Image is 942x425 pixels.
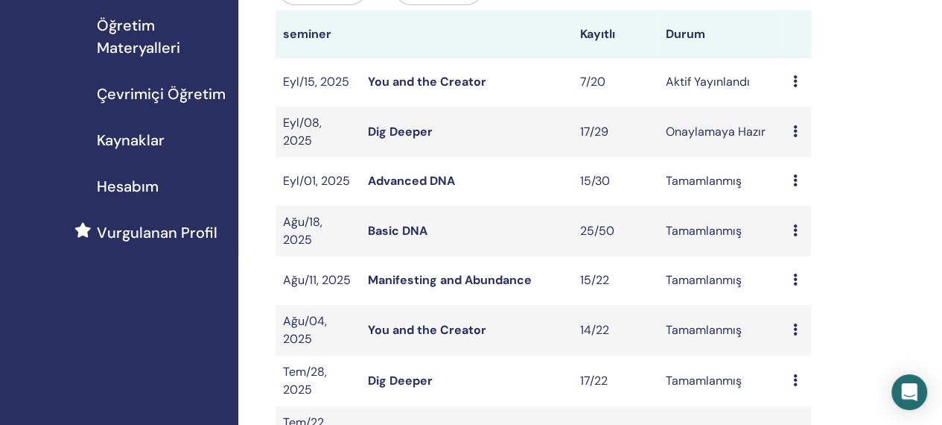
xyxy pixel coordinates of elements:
span: Çevrimiçi Öğretim [97,83,226,105]
td: Tamamlanmış [658,256,785,305]
td: 15/22 [573,256,658,305]
td: Ağu/11, 2025 [276,256,360,305]
th: Kayıtlı [573,10,658,58]
td: 7/20 [573,58,658,107]
td: Eyl/01, 2025 [276,157,360,206]
td: Tamamlanmış [658,356,785,406]
span: Vurgulanan Profil [97,221,217,244]
td: Onaylamaya Hazır [658,107,785,157]
a: You and the Creator [368,74,486,89]
a: Dig Deeper [368,124,433,139]
td: 17/22 [573,356,658,406]
td: Tamamlanmış [658,206,785,256]
th: seminer [276,10,360,58]
td: Eyl/15, 2025 [276,58,360,107]
span: Öğretim Materyalleri [97,14,226,59]
span: Kaynaklar [97,129,165,151]
td: Ağu/18, 2025 [276,206,360,256]
td: Tem/28, 2025 [276,356,360,406]
td: 17/29 [573,107,658,157]
th: Durum [658,10,785,58]
span: Hesabım [97,175,159,198]
td: 25/50 [573,206,658,256]
a: You and the Creator [368,322,486,338]
td: Aktif Yayınlandı [658,58,785,107]
td: Eyl/08, 2025 [276,107,360,157]
td: 15/30 [573,157,658,206]
td: Tamamlanmış [658,157,785,206]
td: Tamamlanmış [658,305,785,356]
a: Manifesting and Abundance [368,272,532,288]
a: Advanced DNA [368,173,455,189]
a: Dig Deeper [368,373,433,388]
a: Basic DNA [368,223,427,239]
td: 14/22 [573,305,658,356]
td: Ağu/04, 2025 [276,305,360,356]
div: Open Intercom Messenger [891,374,927,410]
